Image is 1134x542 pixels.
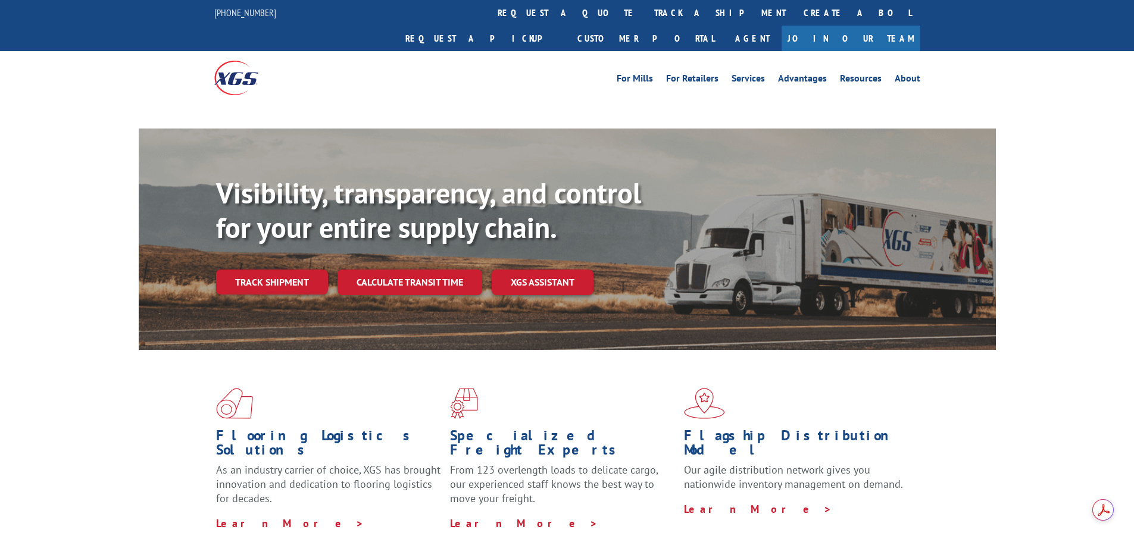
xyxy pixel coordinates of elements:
[666,74,718,87] a: For Retailers
[216,174,641,246] b: Visibility, transparency, and control for your entire supply chain.
[492,270,593,295] a: XGS ASSISTANT
[216,463,441,505] span: As an industry carrier of choice, XGS has brought innovation and dedication to flooring logistics...
[396,26,568,51] a: Request a pickup
[450,463,675,516] p: From 123 overlength loads to delicate cargo, our experienced staff knows the best way to move you...
[214,7,276,18] a: [PHONE_NUMBER]
[617,74,653,87] a: For Mills
[216,388,253,419] img: xgs-icon-total-supply-chain-intelligence-red
[450,428,675,463] h1: Specialized Freight Experts
[684,463,903,491] span: Our agile distribution network gives you nationwide inventory management on demand.
[778,74,827,87] a: Advantages
[338,270,482,295] a: Calculate transit time
[840,74,882,87] a: Resources
[895,74,920,87] a: About
[450,516,598,530] a: Learn More >
[216,428,441,463] h1: Flooring Logistics Solutions
[216,516,364,530] a: Learn More >
[450,388,478,419] img: xgs-icon-focused-on-flooring-red
[684,428,909,463] h1: Flagship Distribution Model
[216,270,328,295] a: Track shipment
[782,26,920,51] a: Join Our Team
[723,26,782,51] a: Agent
[568,26,723,51] a: Customer Portal
[684,388,725,419] img: xgs-icon-flagship-distribution-model-red
[732,74,765,87] a: Services
[684,502,832,516] a: Learn More >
